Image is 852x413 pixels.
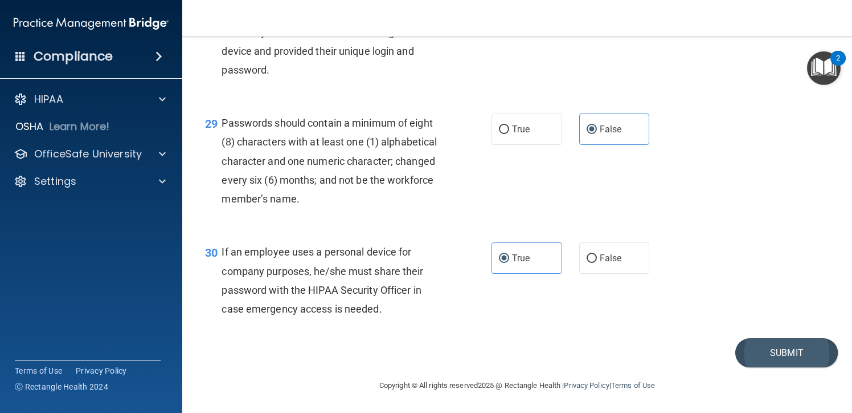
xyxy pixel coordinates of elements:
span: Passwords should contain a minimum of eight (8) characters with at least one (1) alphabetical cha... [222,117,437,205]
a: Privacy Policy [76,365,127,376]
span: 30 [205,246,218,260]
p: Settings [34,175,76,188]
span: True [512,253,530,264]
div: Copyright © All rights reserved 2025 @ Rectangle Health | | [309,367,725,404]
img: PMB logo [14,12,169,35]
span: False [600,124,622,135]
p: HIPAA [34,92,63,106]
p: OSHA [15,120,44,133]
input: True [499,125,509,134]
button: Open Resource Center, 2 new notifications [807,51,841,85]
a: Privacy Policy [564,381,609,390]
a: Terms of Use [611,381,655,390]
p: OfficeSafe University [34,147,142,161]
a: OfficeSafe University [14,147,166,161]
span: False [600,253,622,264]
div: 2 [836,58,840,73]
input: True [499,254,509,263]
a: Terms of Use [15,365,62,376]
span: Ⓒ Rectangle Health 2024 [15,381,108,392]
span: True [512,124,530,135]
input: False [587,254,597,263]
span: 29 [205,117,218,131]
a: HIPAA [14,92,166,106]
h4: Compliance [34,48,113,64]
a: Settings [14,175,166,188]
input: False [587,125,597,134]
p: Learn More! [50,120,110,133]
span: If an employee uses a personal device for company purposes, he/she must share their password with... [222,246,423,315]
button: Submit [735,338,838,367]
